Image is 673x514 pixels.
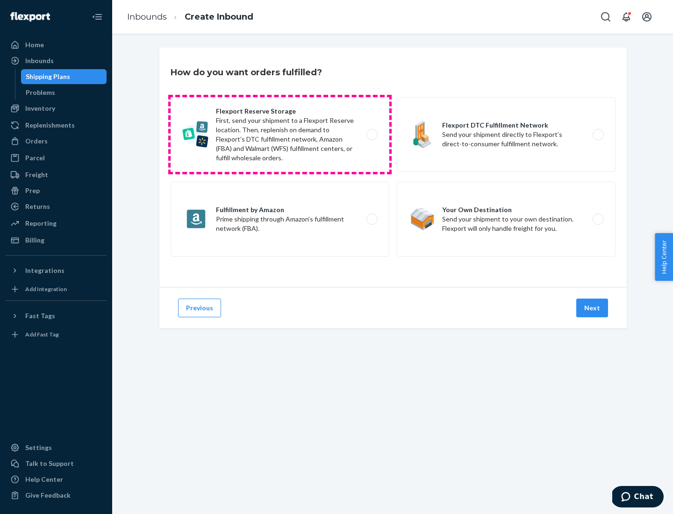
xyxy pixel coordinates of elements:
[25,136,48,146] div: Orders
[25,236,44,245] div: Billing
[25,330,59,338] div: Add Fast Tag
[25,491,71,500] div: Give Feedback
[6,440,107,455] a: Settings
[88,7,107,26] button: Close Navigation
[185,12,253,22] a: Create Inbound
[6,263,107,278] button: Integrations
[6,134,107,149] a: Orders
[10,12,50,21] img: Flexport logo
[25,443,52,452] div: Settings
[612,486,664,509] iframe: Opens a widget where you can chat to one of our agents
[596,7,615,26] button: Open Search Box
[6,327,107,342] a: Add Fast Tag
[25,56,54,65] div: Inbounds
[171,66,322,79] h3: How do you want orders fulfilled?
[637,7,656,26] button: Open account menu
[576,299,608,317] button: Next
[25,459,74,468] div: Talk to Support
[127,12,167,22] a: Inbounds
[120,3,261,31] ol: breadcrumbs
[26,72,70,81] div: Shipping Plans
[25,40,44,50] div: Home
[21,69,107,84] a: Shipping Plans
[6,167,107,182] a: Freight
[6,199,107,214] a: Returns
[21,85,107,100] a: Problems
[617,7,636,26] button: Open notifications
[6,472,107,487] a: Help Center
[6,216,107,231] a: Reporting
[6,183,107,198] a: Prep
[6,150,107,165] a: Parcel
[6,233,107,248] a: Billing
[25,202,50,211] div: Returns
[655,233,673,281] button: Help Center
[178,299,221,317] button: Previous
[25,104,55,113] div: Inventory
[6,118,107,133] a: Replenishments
[25,170,48,179] div: Freight
[6,282,107,297] a: Add Integration
[26,88,55,97] div: Problems
[25,266,64,275] div: Integrations
[6,37,107,52] a: Home
[6,456,107,471] button: Talk to Support
[25,475,63,484] div: Help Center
[25,219,57,228] div: Reporting
[25,285,67,293] div: Add Integration
[6,53,107,68] a: Inbounds
[25,311,55,321] div: Fast Tags
[25,153,45,163] div: Parcel
[6,488,107,503] button: Give Feedback
[6,308,107,323] button: Fast Tags
[25,121,75,130] div: Replenishments
[6,101,107,116] a: Inventory
[25,186,40,195] div: Prep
